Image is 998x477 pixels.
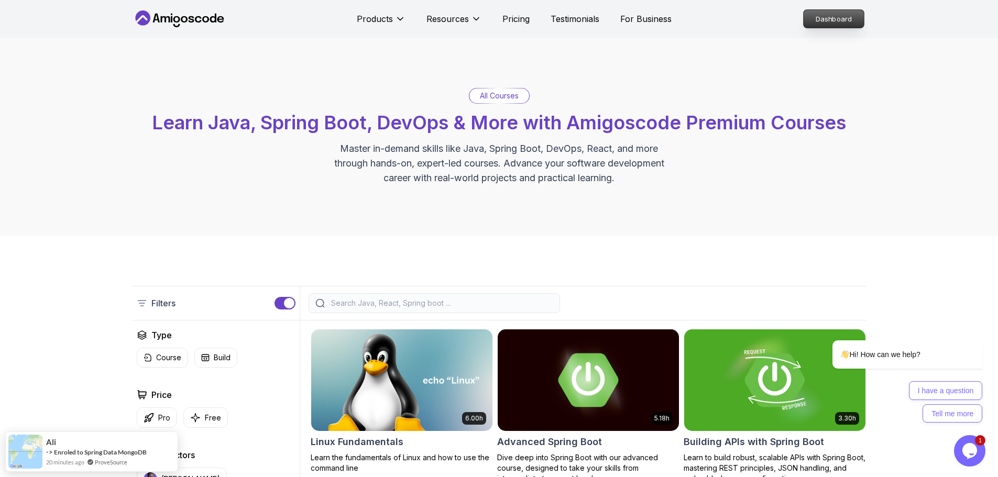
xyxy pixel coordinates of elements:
[480,91,519,101] p: All Courses
[46,448,53,456] span: ->
[502,13,530,25] a: Pricing
[799,246,988,430] iframe: chat widget
[357,13,393,25] p: Products
[156,352,181,363] p: Course
[498,329,679,431] img: Advanced Spring Boot card
[803,9,864,28] a: Dashboard
[46,458,84,467] span: 20 minutes ago
[323,141,675,185] p: Master in-demand skills like Java, Spring Boot, DevOps, React, and more through hands-on, expert-...
[684,435,824,449] h2: Building APIs with Spring Boot
[158,413,170,423] p: Pro
[620,13,672,25] a: For Business
[183,407,228,428] button: Free
[804,10,864,28] p: Dashboard
[329,298,553,308] input: Search Java, React, Spring boot ...
[426,13,469,25] p: Resources
[8,435,42,469] img: provesource social proof notification image
[137,348,188,368] button: Course
[151,297,176,309] p: Filters
[151,389,172,401] h2: Price
[311,329,492,431] img: Linux Fundamentals card
[311,452,493,473] p: Learn the fundamentals of Linux and how to use the command line
[465,414,483,423] p: 6.00h
[137,407,177,428] button: Pro
[46,438,56,447] span: ali
[214,352,231,363] p: Build
[654,414,670,423] p: 5.18h
[95,458,127,467] a: ProveSource
[497,435,602,449] h2: Advanced Spring Boot
[357,13,405,34] button: Products
[54,448,147,456] a: Enroled to Spring Data MongoDB
[426,13,481,34] button: Resources
[311,435,403,449] h2: Linux Fundamentals
[684,329,865,431] img: Building APIs with Spring Boot card
[152,111,846,134] span: Learn Java, Spring Boot, DevOps & More with Amigoscode Premium Courses
[311,329,493,473] a: Linux Fundamentals card6.00hLinux FundamentalsLearn the fundamentals of Linux and how to use the ...
[205,413,221,423] p: Free
[954,435,988,467] iframe: chat widget
[194,348,237,368] button: Build
[151,329,172,341] h2: Type
[551,13,599,25] a: Testimonials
